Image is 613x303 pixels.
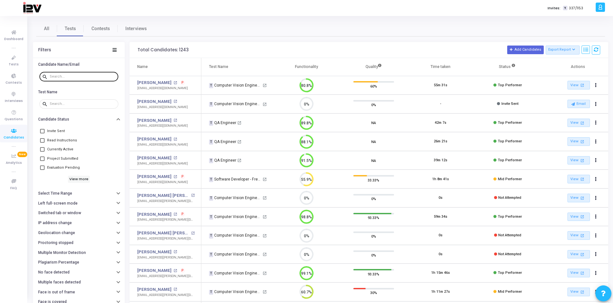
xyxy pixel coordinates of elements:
span: 337/1153 [569,5,583,11]
input: Search... [50,102,116,106]
mat-icon: open_in_new [579,233,585,238]
mat-icon: open_in_new [579,120,585,126]
span: P [181,268,184,273]
h6: Select Time Range [38,191,72,196]
button: Left full-screen mode [33,198,125,208]
button: Multiple Monitor Detection [33,248,125,257]
mat-icon: open_in_new [263,215,267,219]
a: View [567,156,590,165]
a: View [567,231,590,240]
a: [PERSON_NAME] [137,98,172,105]
mat-icon: open_in_new [263,234,267,238]
a: [PERSON_NAME] [137,155,172,161]
a: [PERSON_NAME] [137,117,172,124]
th: Functionality [273,58,340,76]
mat-icon: open_in_new [237,140,241,144]
span: 33.33% [368,177,379,183]
div: [EMAIL_ADDRESS][DOMAIN_NAME] [137,123,188,128]
a: View [567,250,590,259]
span: Contests [91,25,110,32]
a: View [567,213,590,221]
button: Actions [592,269,600,278]
mat-icon: open_in_new [263,252,267,257]
span: T [209,121,213,126]
div: Computer Vision Engineer Test- [PERSON_NAME][GEOGRAPHIC_DATA] [209,232,262,238]
button: Proctoring stopped [33,238,125,248]
h6: Candidate Status [38,117,69,122]
button: Switched tab or window [33,208,125,218]
button: Actions [592,194,600,203]
span: Tests [9,62,19,67]
span: Analytics [6,160,22,166]
a: [PERSON_NAME] [137,211,172,218]
label: Invites: [548,5,560,11]
span: Tests [65,25,76,32]
div: [EMAIL_ADDRESS][PERSON_NAME][DOMAIN_NAME] [137,217,195,222]
span: T [209,290,213,295]
button: Actions [592,288,600,297]
a: [PERSON_NAME] [PERSON_NAME] [137,192,189,199]
button: Select Time Range [33,189,125,198]
span: Evaluation Pending [47,164,80,172]
span: Not Attempted [498,196,521,200]
mat-icon: open_in_new [579,176,585,182]
mat-icon: open_in_new [173,100,177,103]
div: Computer Vision Engineer Test- [PERSON_NAME][GEOGRAPHIC_DATA] [209,270,262,276]
div: 59m 34s [434,214,447,220]
h6: IP address change [38,221,72,225]
a: [PERSON_NAME] [PERSON_NAME] [137,230,189,236]
h6: Multiple Monitor Detection [38,250,86,255]
div: [EMAIL_ADDRESS][DOMAIN_NAME] [137,86,188,91]
span: Top Performer [498,83,522,87]
span: FAQ [10,186,17,191]
button: Actions [592,156,600,165]
span: Currently Active [47,146,73,153]
mat-icon: open_in_new [579,252,585,257]
span: Invite Sent [47,127,65,135]
h6: Proctoring stopped [38,240,73,245]
button: Geolocation change [33,228,125,238]
h6: Plagiarism Percentage [38,260,79,265]
h6: No face detected [38,270,70,275]
span: All [44,25,49,32]
a: [PERSON_NAME] [137,286,172,293]
div: Software Developer - Fresher [209,176,262,182]
h6: Left full-screen mode [38,201,78,206]
span: Project Submitted [47,155,78,163]
mat-icon: open_in_new [237,158,241,163]
div: Name [137,63,148,70]
div: Time taken [431,63,450,70]
mat-icon: open_in_new [173,175,177,179]
a: [PERSON_NAME] [137,136,172,142]
mat-icon: open_in_new [263,271,267,275]
a: View [567,175,590,183]
span: T [209,215,213,220]
div: [EMAIL_ADDRESS][PERSON_NAME][DOMAIN_NAME] [137,199,195,204]
div: QA Engineer [209,139,236,145]
div: [EMAIL_ADDRESS][PERSON_NAME][DOMAIN_NAME] [137,236,195,241]
mat-icon: open_in_new [173,213,177,216]
span: New [17,152,27,157]
div: QA Engineer [209,120,236,126]
mat-icon: open_in_new [173,156,177,160]
button: Export Report [546,46,580,55]
div: 39m 12s [434,158,447,163]
div: 1h 15m 46s [431,270,450,276]
div: Computer Vision Engineer Test- [PERSON_NAME][GEOGRAPHIC_DATA] [209,214,262,220]
mat-icon: open_in_new [579,270,585,276]
a: View [567,81,590,89]
button: Plagiarism Percentage [33,257,125,267]
th: Actions [541,58,608,76]
button: Add Candidates [507,46,544,54]
span: NA [371,157,376,164]
div: [EMAIL_ADDRESS][DOMAIN_NAME] [137,105,188,110]
a: [PERSON_NAME] [137,80,172,86]
span: T [209,252,213,257]
a: View [567,119,590,127]
span: T [209,196,213,201]
mat-icon: open_in_new [579,214,585,219]
h6: Face is out of frame [38,290,75,295]
span: Read Instructions [47,137,77,144]
button: No face detected [33,267,125,277]
mat-icon: open_in_new [579,139,585,144]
